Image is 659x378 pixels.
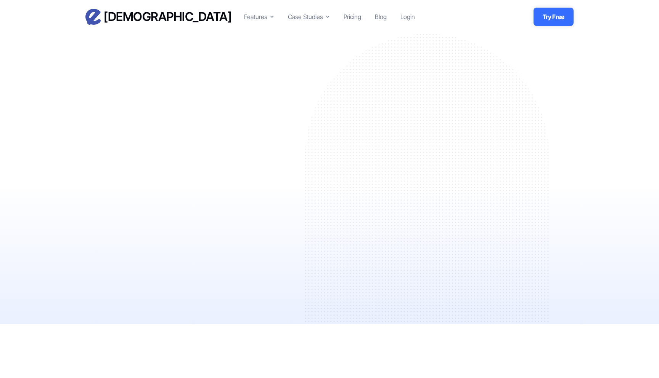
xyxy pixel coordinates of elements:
[344,12,361,21] a: Pricing
[85,9,231,25] a: home
[288,12,323,21] div: Case Studies
[244,12,274,21] div: Features
[534,8,574,26] a: Try Free
[288,12,330,21] div: Case Studies
[543,13,564,21] strong: Try Free
[104,9,231,24] h3: [DEMOGRAPHIC_DATA]
[244,12,267,21] div: Features
[400,12,415,21] a: Login
[375,12,387,21] a: Blog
